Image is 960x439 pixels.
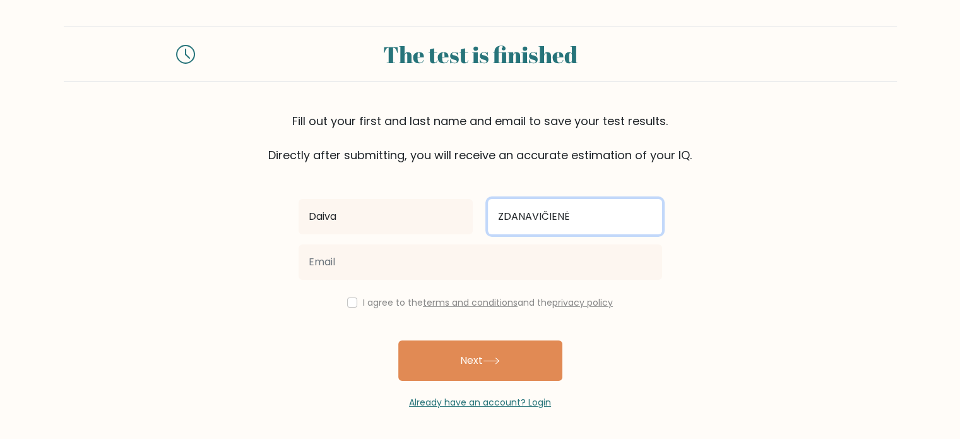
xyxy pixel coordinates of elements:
[210,37,750,71] div: The test is finished
[552,296,613,309] a: privacy policy
[488,199,662,234] input: Last name
[363,296,613,309] label: I agree to the and the
[299,244,662,280] input: Email
[423,296,518,309] a: terms and conditions
[409,396,551,409] a: Already have an account? Login
[64,112,897,164] div: Fill out your first and last name and email to save your test results. Directly after submitting,...
[398,340,562,381] button: Next
[299,199,473,234] input: First name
